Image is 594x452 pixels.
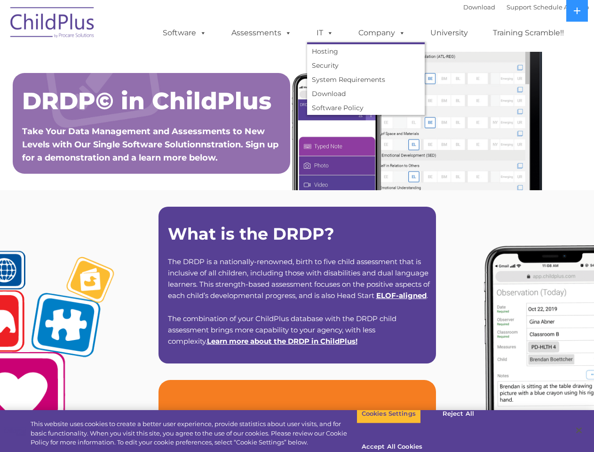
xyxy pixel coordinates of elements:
span: The combination of your ChildPlus database with the DRDP child assessment brings more capability ... [168,314,396,346]
span: The DRDP is a nationally-renowned, birth to five child assessment that is inclusive of all childr... [168,257,430,300]
a: Hosting [307,44,425,58]
a: IT [307,24,343,42]
a: Company [349,24,415,42]
a: Software [153,24,216,42]
a: Assessments [222,24,301,42]
img: ChildPlus by Procare Solutions [6,0,100,48]
a: ELOF-aligned [376,291,427,300]
a: Security [307,58,425,73]
a: Software Policy [307,101,425,115]
a: Learn more about the DRDP in ChildPlus [207,337,356,346]
button: Reject All [429,404,488,424]
span: DRDP© in ChildPlus [22,87,271,115]
a: Support [507,3,531,11]
a: Download [307,87,425,101]
a: Schedule A Demo [533,3,589,11]
button: Cookies Settings [356,404,421,424]
div: This website uses cookies to create a better user experience, provide statistics about user visit... [31,420,356,447]
strong: What is the DRDP? [168,224,334,244]
font: | [463,3,589,11]
span: Take Your Data Management and Assessments to New Levels with Our Single Software Solutionnstratio... [22,126,278,163]
a: University [421,24,477,42]
span: ! [207,337,357,346]
a: System Requirements [307,73,425,87]
a: Training Scramble!! [483,24,573,42]
button: Close [569,420,589,441]
a: Download [463,3,495,11]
